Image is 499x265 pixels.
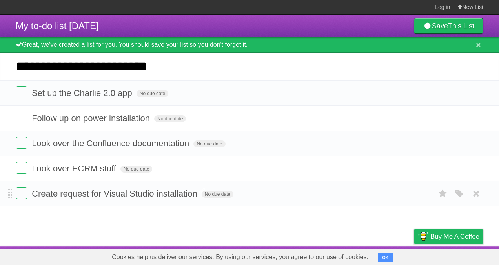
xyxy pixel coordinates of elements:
a: Privacy [404,248,424,263]
label: Star task [435,187,450,200]
span: No due date [193,140,225,147]
label: Done [16,137,27,149]
a: Terms [377,248,394,263]
button: OK [378,253,393,262]
a: About [310,248,326,263]
span: Create request for Visual Studio installation [32,189,199,199]
label: Done [16,187,27,199]
span: Look over the Confluence documentation [32,138,191,148]
span: Follow up on power installation [32,113,152,123]
span: No due date [120,166,152,173]
a: Buy me a coffee [414,229,483,244]
span: My to-do list [DATE] [16,20,99,31]
span: No due date [154,115,186,122]
label: Done [16,86,27,98]
span: No due date [137,90,168,97]
span: Look over ECRM stuff [32,164,118,173]
img: Buy me a coffee [418,230,428,243]
span: Cookies help us deliver our services. By using our services, you agree to our use of cookies. [104,249,376,265]
span: No due date [202,191,233,198]
a: SaveThis List [414,18,483,34]
label: Done [16,162,27,174]
span: Buy me a coffee [430,230,479,243]
label: Done [16,112,27,123]
b: This List [448,22,474,30]
a: Suggest a feature [434,248,483,263]
span: Set up the Charlie 2.0 app [32,88,134,98]
a: Developers [335,248,367,263]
